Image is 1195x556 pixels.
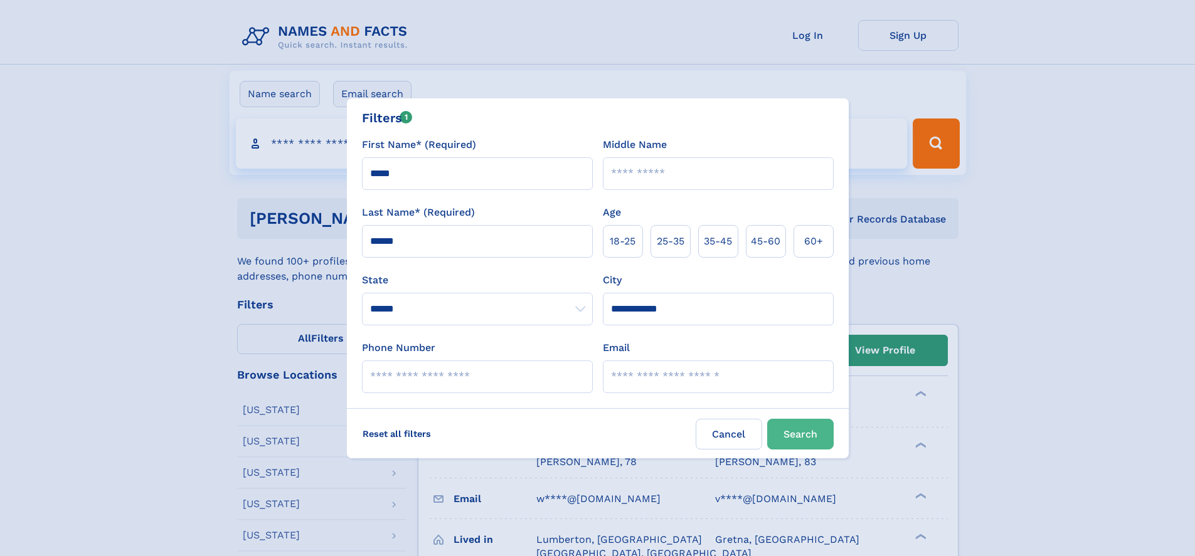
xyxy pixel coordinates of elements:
[751,234,780,249] span: 45‑60
[362,205,475,220] label: Last Name* (Required)
[603,340,630,355] label: Email
[767,419,834,449] button: Search
[354,419,439,449] label: Reset all filters
[610,234,635,249] span: 18‑25
[603,273,622,288] label: City
[362,137,476,152] label: First Name* (Required)
[804,234,823,249] span: 60+
[704,234,732,249] span: 35‑45
[696,419,762,449] label: Cancel
[362,340,435,355] label: Phone Number
[362,273,593,288] label: State
[603,137,667,152] label: Middle Name
[603,205,621,220] label: Age
[362,108,413,127] div: Filters
[657,234,684,249] span: 25‑35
